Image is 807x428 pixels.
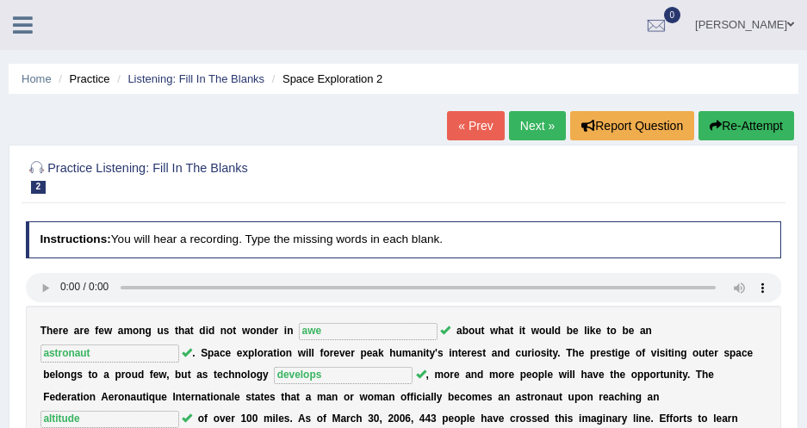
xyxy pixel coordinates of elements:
[55,391,61,403] b: d
[49,369,55,381] b: e
[360,347,366,359] b: p
[611,347,615,359] b: t
[389,347,395,359] b: h
[228,369,234,381] b: h
[590,347,596,359] b: p
[269,325,275,337] b: e
[642,347,645,359] b: f
[195,391,201,403] b: n
[43,391,49,403] b: F
[748,347,754,359] b: e
[333,347,339,359] b: e
[434,369,444,381] b: m
[593,369,599,381] b: v
[287,325,293,337] b: n
[438,347,444,359] b: s
[680,347,686,359] b: g
[210,391,213,403] b: i
[663,369,669,381] b: u
[65,369,71,381] b: n
[679,369,682,381] b: t
[698,347,705,359] b: u
[185,391,191,403] b: e
[395,347,401,359] b: u
[462,347,468,359] b: e
[138,369,144,381] b: d
[58,369,64,381] b: o
[40,344,179,362] input: blank
[257,369,263,381] b: g
[545,325,551,337] b: u
[184,325,190,337] b: a
[67,391,71,403] b: r
[220,325,227,337] b: n
[251,391,255,403] b: t
[255,391,261,403] b: a
[649,369,655,381] b: o
[477,347,483,359] b: s
[567,325,573,337] b: b
[317,391,326,403] b: m
[462,325,469,337] b: b
[95,325,98,337] b: f
[306,347,308,359] b: i
[656,347,659,359] b: i
[175,369,181,381] b: b
[40,233,110,245] b: Instructions:
[104,325,112,337] b: w
[351,347,355,359] b: r
[306,391,312,403] b: a
[142,391,146,403] b: t
[226,347,232,359] b: e
[83,391,89,403] b: o
[214,347,220,359] b: a
[175,325,178,337] b: t
[181,369,187,381] b: u
[43,369,49,381] b: b
[458,347,462,359] b: t
[146,325,152,337] b: g
[590,325,596,337] b: k
[600,347,606,359] b: e
[88,369,91,381] b: t
[425,347,429,359] b: t
[569,369,572,381] b: l
[573,325,579,337] b: e
[595,325,601,337] b: e
[482,347,486,359] b: t
[444,369,450,381] b: o
[451,347,457,359] b: n
[559,369,567,381] b: w
[190,325,194,337] b: t
[234,391,240,403] b: e
[226,391,232,403] b: a
[133,325,139,337] b: o
[714,347,718,359] b: r
[279,347,285,359] b: o
[449,347,451,359] b: i
[687,369,690,381] b: .
[549,347,553,359] b: t
[202,391,208,403] b: a
[149,391,155,403] b: q
[256,325,262,337] b: n
[90,391,96,403] b: n
[606,347,612,359] b: s
[54,71,109,87] li: Practice
[114,391,118,403] b: r
[276,347,279,359] b: i
[613,369,619,381] b: h
[345,347,351,359] b: e
[656,369,661,381] b: r
[622,325,628,337] b: b
[191,391,196,403] b: r
[161,391,167,403] b: e
[541,347,547,359] b: s
[206,325,208,337] b: i
[268,71,383,87] li: Space Exploration 2
[258,347,264,359] b: o
[312,347,314,359] b: l
[454,369,460,381] b: e
[546,347,549,359] b: i
[426,369,429,381] b: ,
